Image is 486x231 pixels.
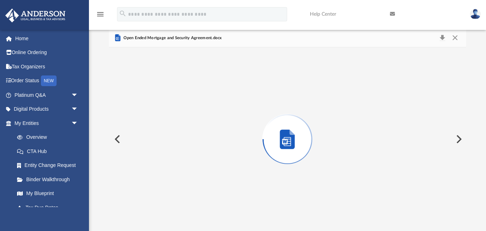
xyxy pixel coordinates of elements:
[122,35,222,41] span: Open Ended Mortgage and Security Agreement.docx
[10,200,89,215] a: Tax Due Dates
[450,129,466,149] button: Next File
[71,88,85,103] span: arrow_drop_down
[5,46,89,60] a: Online Ordering
[436,33,449,43] button: Download
[3,9,68,22] img: Anderson Advisors Platinum Portal
[96,10,105,19] i: menu
[5,102,89,116] a: Digital Productsarrow_drop_down
[470,9,481,19] img: User Pic
[41,75,57,86] div: NEW
[10,144,89,158] a: CTA Hub
[10,172,89,187] a: Binder Walkthrough
[5,59,89,74] a: Tax Organizers
[5,74,89,88] a: Order StatusNEW
[71,116,85,131] span: arrow_drop_down
[5,88,89,102] a: Platinum Q&Aarrow_drop_down
[5,116,89,130] a: My Entitiesarrow_drop_down
[10,158,89,173] a: Entity Change Request
[10,130,89,145] a: Overview
[96,14,105,19] a: menu
[109,129,125,149] button: Previous File
[10,187,85,201] a: My Blueprint
[5,31,89,46] a: Home
[119,10,127,17] i: search
[449,33,461,43] button: Close
[71,102,85,117] span: arrow_drop_down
